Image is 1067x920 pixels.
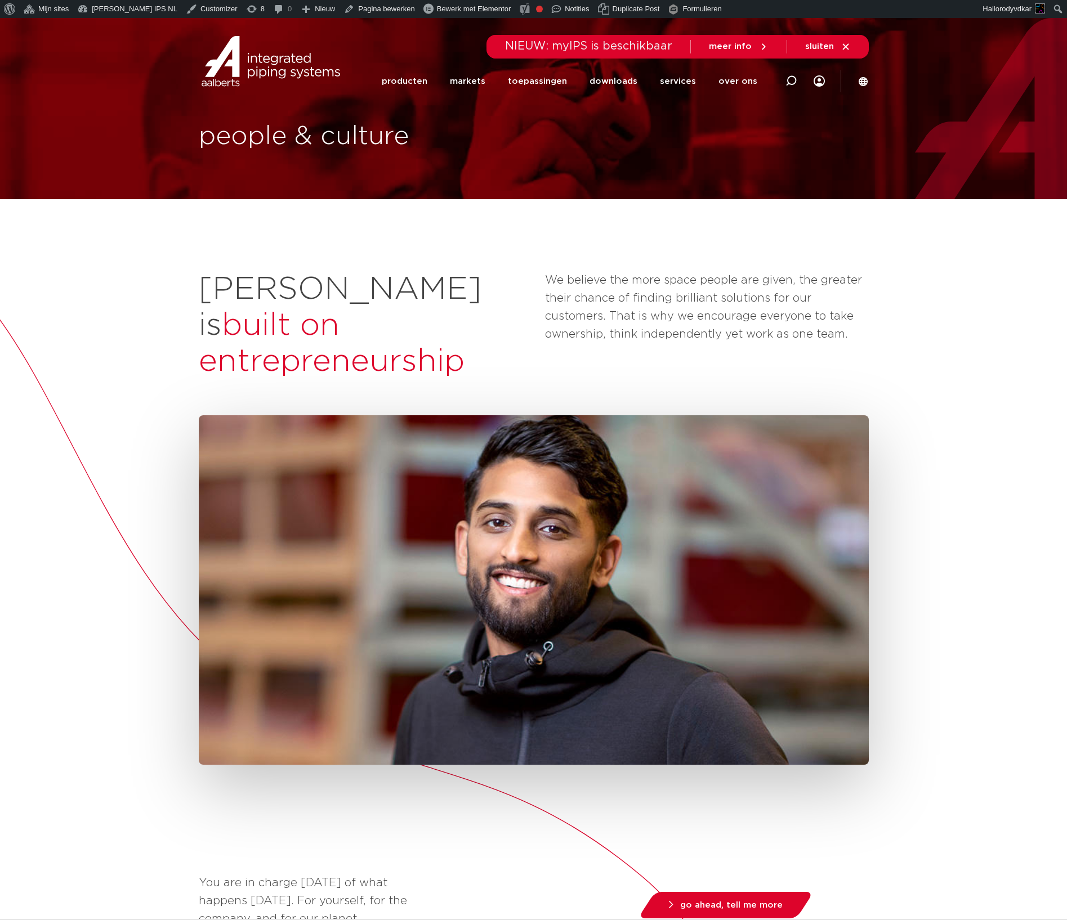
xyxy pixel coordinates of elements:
[508,60,567,103] a: toepassingen
[680,901,783,909] span: go ahead, tell me more
[718,60,757,103] a: over ons
[536,6,543,12] div: Focus keyphrase niet ingevuld
[437,5,511,13] span: Bewerk met Elementor
[199,271,534,379] h2: [PERSON_NAME] is
[660,60,696,103] a: services
[814,58,825,104] : my IPS
[545,271,869,343] p: We believe the more space people are given, the greater their chance of finding brilliant solutio...
[382,60,757,103] nav: Menu
[709,42,752,51] span: meer info
[999,5,1032,13] span: rodyvdkar
[199,309,465,377] span: built on entrepreneurship
[505,41,672,52] span: NIEUW: myIPS is beschikbaar
[590,60,637,103] a: downloads
[709,42,769,52] a: meer info
[805,42,834,51] span: sluiten
[450,60,485,103] a: markets
[382,60,427,103] a: producten
[805,42,851,52] a: sluiten
[637,892,814,918] a: go ahead, tell me more
[814,58,825,104] nav: Menu
[199,119,528,155] h1: people & culture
